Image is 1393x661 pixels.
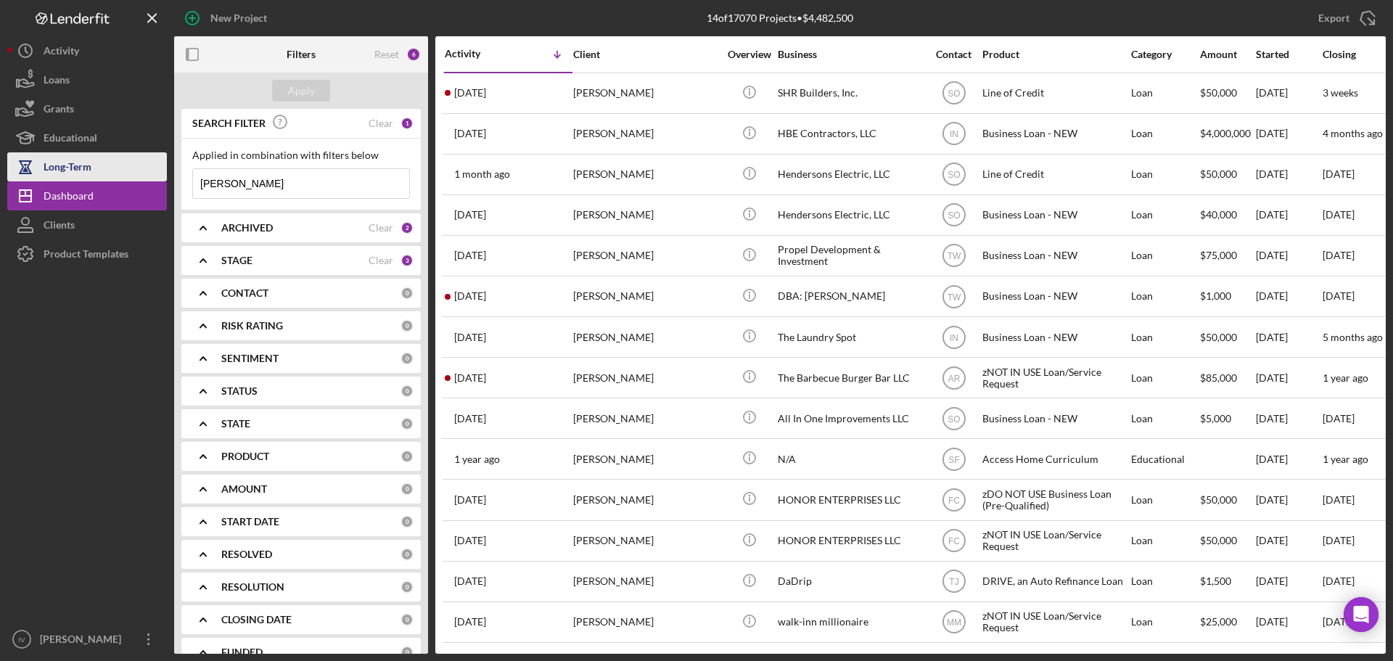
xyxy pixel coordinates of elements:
text: FC [948,536,960,546]
div: zNOT IN USE Loan/Service Request [982,522,1127,560]
div: 1 [400,117,414,130]
div: $4,000,000 [1200,115,1254,153]
button: Loans [7,65,167,94]
time: 2024-12-17 13:59 [454,372,486,384]
button: IV[PERSON_NAME] [7,625,167,654]
b: SEARCH FILTER [192,118,266,129]
text: IN [950,332,958,342]
div: Loan [1131,155,1199,194]
div: 14 of 17070 Projects • $4,482,500 [707,12,853,24]
b: RISK RATING [221,320,283,332]
div: [DATE] [1256,74,1321,112]
b: CLOSING DATE [221,614,292,625]
div: [PERSON_NAME] [573,277,718,316]
b: Filters [287,49,316,60]
text: TW [947,251,961,261]
div: Loan [1131,277,1199,316]
div: Loan [1131,237,1199,275]
div: 0 [400,450,414,463]
div: [PERSON_NAME] [573,440,718,478]
b: STAGE [221,255,252,266]
div: SHR Builders, Inc. [778,74,923,112]
div: walk-inn millionaire [778,603,923,641]
text: SF [948,454,959,464]
div: Product Templates [44,239,128,272]
div: Business Loan - NEW [982,318,1127,356]
time: [DATE] [1323,575,1355,587]
div: Access Home Curriculum [982,440,1127,478]
div: [DATE] [1256,155,1321,194]
div: $50,000 [1200,480,1254,519]
div: Export [1318,4,1349,33]
div: [PERSON_NAME] [36,625,131,657]
time: [DATE] [1323,412,1355,424]
div: [PERSON_NAME] [573,480,718,519]
div: Educational [1131,440,1199,478]
div: Loans [44,65,70,98]
text: FC [948,496,960,506]
div: HBE Contractors, LLC [778,115,923,153]
div: [DATE] [1256,522,1321,560]
div: $50,000 [1200,522,1254,560]
button: Apply [272,80,330,102]
b: RESOLUTION [221,581,284,593]
div: [DATE] [1256,480,1321,519]
button: Long-Term [7,152,167,181]
text: AR [948,373,960,383]
div: 0 [400,287,414,300]
div: zDO NOT USE Business Loan (Pre-Qualified) [982,480,1127,519]
div: DaDrip [778,562,923,601]
div: Loan [1131,115,1199,153]
div: Line of Credit [982,74,1127,112]
div: Hendersons Electric, LLC [778,196,923,234]
a: Educational [7,123,167,152]
div: Client [573,49,718,60]
div: 0 [400,417,414,430]
div: $5,000 [1200,399,1254,438]
div: [PERSON_NAME] [573,237,718,275]
b: SENTIMENT [221,353,279,364]
time: [DATE] [1323,168,1355,180]
button: New Project [174,4,282,33]
button: Dashboard [7,181,167,210]
div: 0 [400,580,414,594]
div: 3 [400,254,414,267]
time: 2022-08-15 17:13 [454,575,486,587]
time: 3 weeks [1323,86,1358,99]
time: 1 year ago [1323,453,1368,465]
div: Loan [1131,522,1199,560]
div: [DATE] [1256,440,1321,478]
button: Activity [7,36,167,65]
div: Applied in combination with filters below [192,149,410,161]
div: Grants [44,94,74,127]
div: DBA: [PERSON_NAME] [778,277,923,316]
div: Overview [722,49,776,60]
time: 2025-07-15 11:54 [454,209,486,221]
time: 4 months ago [1323,127,1383,139]
div: The Barbecue Burger Bar LLC [778,358,923,397]
time: [DATE] [1323,249,1355,261]
text: TW [947,292,961,302]
button: Clients [7,210,167,239]
div: $50,000 [1200,155,1254,194]
div: Business Loan - NEW [982,399,1127,438]
div: Hendersons Electric, LLC [778,155,923,194]
div: Apply [288,80,315,102]
div: Loan [1131,196,1199,234]
b: CONTACT [221,287,268,299]
div: 0 [400,646,414,659]
div: [PERSON_NAME] [573,522,718,560]
a: Product Templates [7,239,167,268]
div: Business Loan - NEW [982,196,1127,234]
div: Contact [926,49,981,60]
text: TJ [949,577,958,587]
div: Open Intercom Messenger [1344,597,1378,632]
div: 0 [400,352,414,365]
div: Dashboard [44,181,94,214]
div: Educational [44,123,97,156]
div: [PERSON_NAME] [573,74,718,112]
div: [DATE] [1256,237,1321,275]
div: Propel Development & Investment [778,237,923,275]
time: 2025-05-16 18:29 [454,290,486,302]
